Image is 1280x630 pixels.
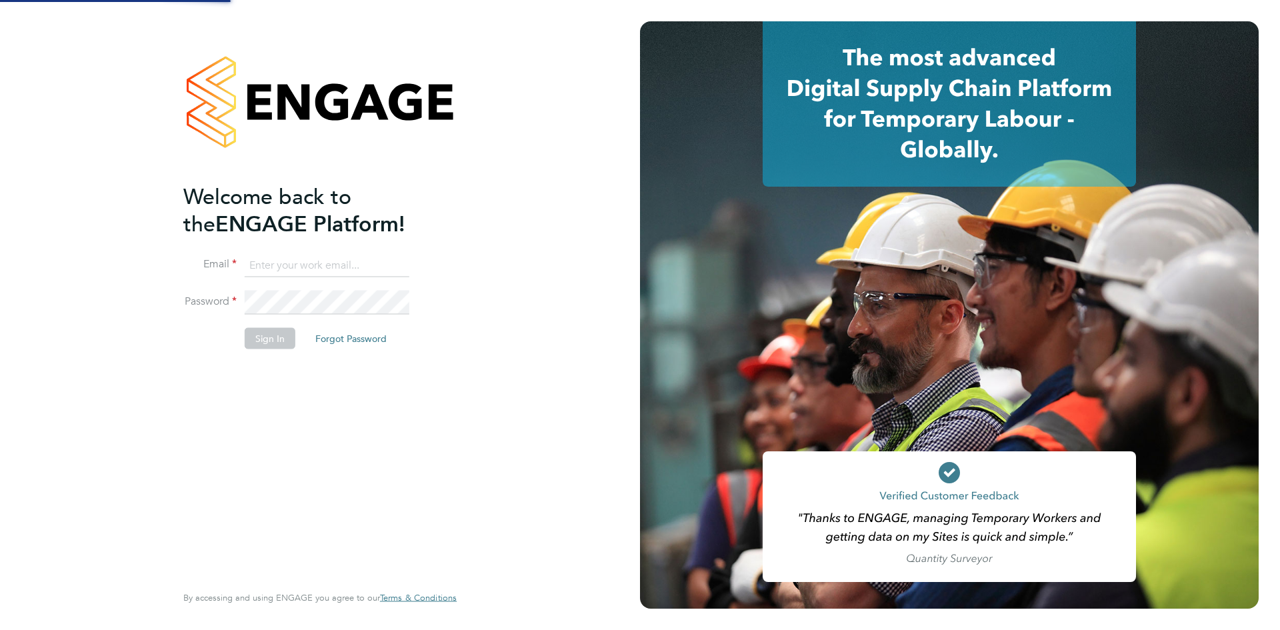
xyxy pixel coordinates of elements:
button: Forgot Password [305,328,397,349]
span: Welcome back to the [183,183,351,237]
span: Terms & Conditions [380,592,457,603]
h2: ENGAGE Platform! [183,183,443,237]
label: Password [183,295,237,309]
button: Sign In [245,328,295,349]
a: Terms & Conditions [380,593,457,603]
input: Enter your work email... [245,253,409,277]
label: Email [183,257,237,271]
span: By accessing and using ENGAGE you agree to our [183,592,457,603]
